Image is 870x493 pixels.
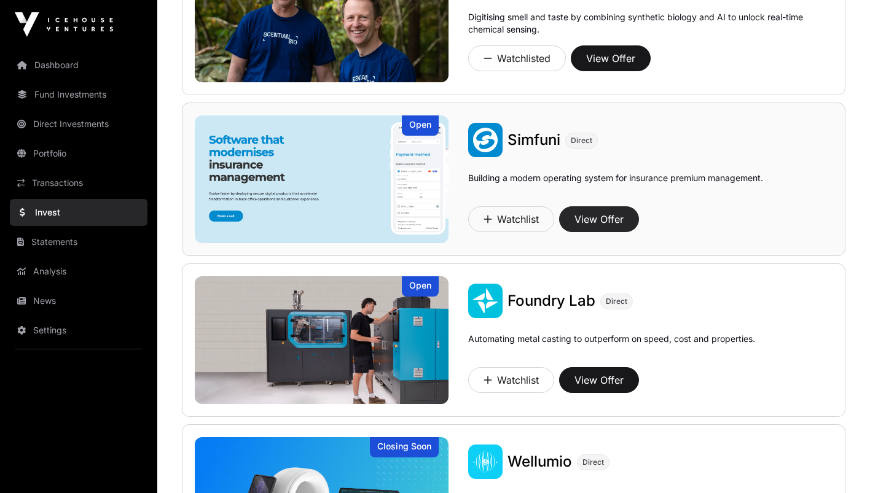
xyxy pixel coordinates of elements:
[468,444,503,479] img: Wellumio
[468,11,833,41] p: Digitising smell and taste by combining synthetic biology and AI to unlock real-time chemical sen...
[582,457,604,467] span: Direct
[10,81,147,108] a: Fund Investments
[507,452,572,472] a: Wellumio
[559,367,639,393] button: View Offer
[195,115,449,243] img: Simfuni
[10,287,147,314] a: News
[468,367,554,393] button: Watchlist
[195,115,449,243] a: SimfuniOpen
[468,284,503,318] img: Foundry Lab
[468,123,503,157] img: Simfuni
[10,111,147,138] a: Direct Investments
[507,131,560,149] span: Simfuni
[559,206,639,232] button: View Offer
[468,206,554,232] button: Watchlist
[507,452,572,470] span: Wellumio
[402,115,439,136] div: Open
[402,276,439,297] div: Open
[468,172,763,201] p: Building a modern operating system for insurance premium management.
[370,437,439,457] div: Closing Soon
[195,276,449,404] img: Foundry Lab
[10,52,147,79] a: Dashboard
[10,140,147,167] a: Portfolio
[507,130,560,150] a: Simfuni
[606,297,627,306] span: Direct
[10,228,147,255] a: Statements
[468,45,566,71] button: Watchlisted
[809,434,870,493] iframe: Chat Widget
[195,276,449,404] a: Foundry LabOpen
[10,199,147,226] a: Invest
[15,12,113,37] img: Icehouse Ventures Logo
[507,292,595,309] span: Foundry Lab
[10,258,147,285] a: Analysis
[10,317,147,344] a: Settings
[507,291,595,311] a: Foundry Lab
[571,45,651,71] button: View Offer
[571,136,592,146] span: Direct
[468,333,755,362] p: Automating metal casting to outperform on speed, cost and properties.
[10,169,147,196] a: Transactions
